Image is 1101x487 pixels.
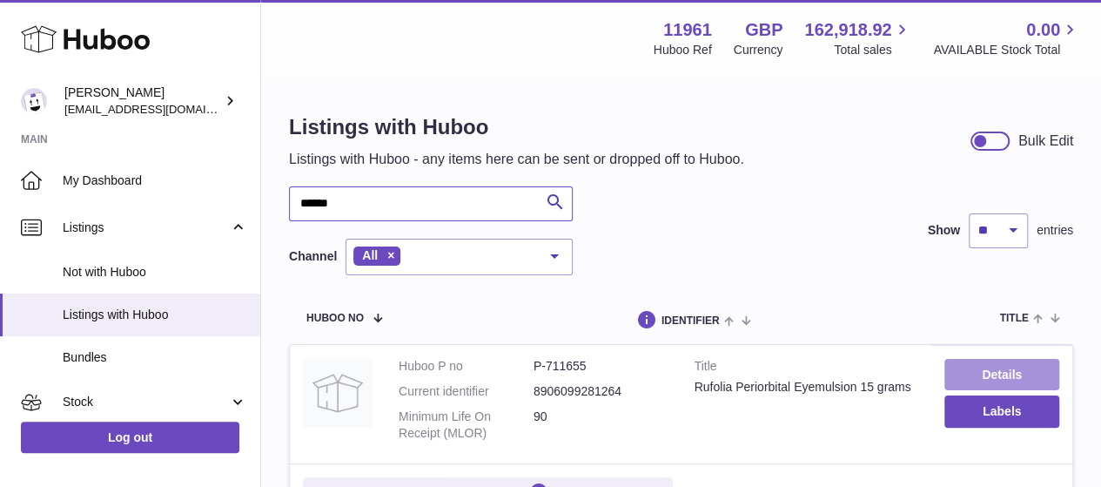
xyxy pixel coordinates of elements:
span: entries [1037,222,1073,239]
label: Show [928,222,960,239]
a: Details [944,359,1059,390]
strong: 11961 [663,18,712,42]
span: 162,918.92 [804,18,891,42]
div: Rufolia Periorbital Eyemulsion 15 grams [695,379,919,396]
span: title [999,313,1028,324]
label: Channel [289,248,337,265]
p: Listings with Huboo - any items here can be sent or dropped off to Huboo. [289,150,744,169]
dt: Huboo P no [399,358,534,375]
span: identifier [661,315,720,327]
span: My Dashboard [63,172,247,189]
dd: P-711655 [534,358,668,375]
dd: 90 [534,409,668,442]
button: Labels [944,396,1059,427]
strong: GBP [745,18,782,42]
dd: 8906099281264 [534,383,668,400]
a: Log out [21,422,239,453]
div: Bulk Edit [1018,132,1073,151]
span: Stock [63,394,229,410]
dt: Minimum Life On Receipt (MLOR) [399,409,534,442]
span: Bundles [63,349,247,366]
strong: Title [695,358,919,379]
span: Listings with Huboo [63,307,247,323]
div: Currency [734,42,783,58]
img: internalAdmin-11961@internal.huboo.com [21,88,47,114]
div: [PERSON_NAME] [64,85,221,118]
span: 0.00 [1026,18,1060,42]
span: Total sales [834,42,911,58]
span: Not with Huboo [63,264,247,281]
span: Huboo no [306,313,364,324]
a: 162,918.92 Total sales [804,18,911,58]
a: 0.00 AVAILABLE Stock Total [933,18,1080,58]
div: Huboo Ref [654,42,712,58]
span: AVAILABLE Stock Total [933,42,1080,58]
span: Listings [63,220,229,236]
span: [EMAIL_ADDRESS][DOMAIN_NAME] [64,102,256,116]
span: All [362,248,378,262]
dt: Current identifier [399,383,534,400]
img: Rufolia Periorbital Eyemulsion 15 grams [303,358,373,428]
h1: Listings with Huboo [289,113,744,141]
